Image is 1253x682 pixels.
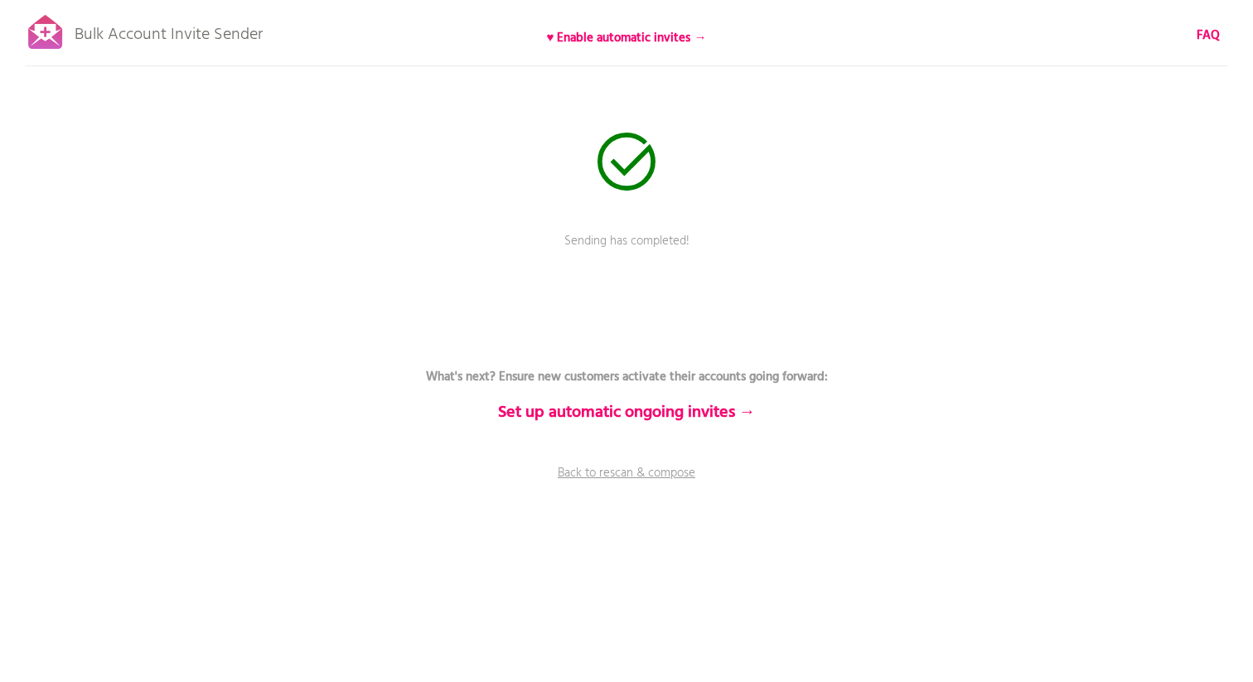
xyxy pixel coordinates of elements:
[498,399,756,426] b: Set up automatic ongoing invites →
[75,10,263,51] p: Bulk Account Invite Sender
[378,464,875,505] a: Back to rescan & compose
[1197,26,1220,46] b: FAQ
[547,28,707,48] b: ♥ Enable automatic invites →
[426,367,828,387] b: What's next? Ensure new customers activate their accounts going forward:
[1197,27,1220,45] a: FAQ
[378,232,875,273] p: Sending has completed!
